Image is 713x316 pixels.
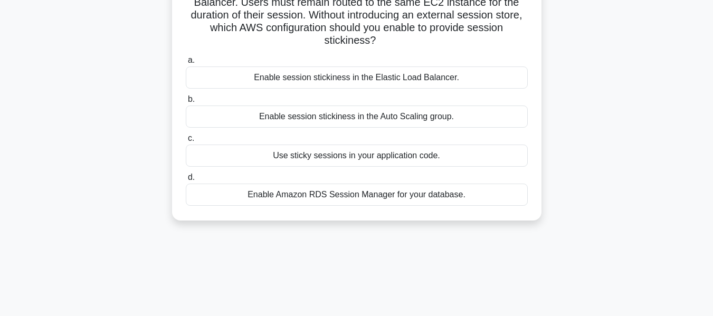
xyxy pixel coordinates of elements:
[186,145,528,167] div: Use sticky sessions in your application code.
[186,106,528,128] div: Enable session stickiness in the Auto Scaling group.
[186,66,528,89] div: Enable session stickiness in the Elastic Load Balancer.
[188,133,194,142] span: c.
[188,173,195,181] span: d.
[188,94,195,103] span: b.
[188,55,195,64] span: a.
[186,184,528,206] div: Enable Amazon RDS Session Manager for your database.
